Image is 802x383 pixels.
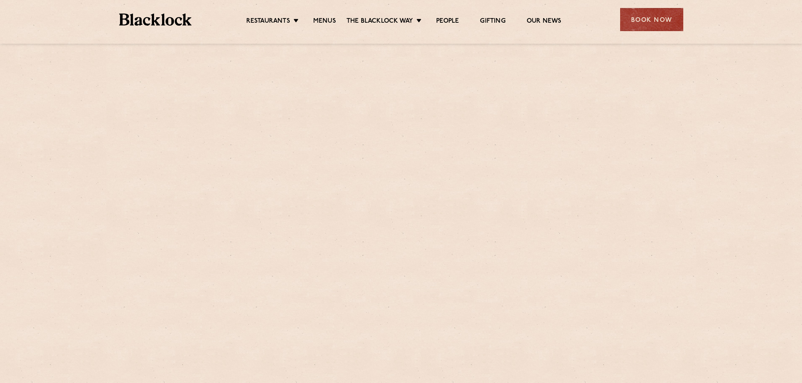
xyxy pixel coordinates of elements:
a: Restaurants [246,17,290,26]
a: The Blacklock Way [346,17,413,26]
a: People [436,17,459,26]
a: Gifting [480,17,505,26]
a: Menus [313,17,336,26]
a: Our News [527,17,562,26]
div: Book Now [620,8,683,31]
img: BL_Textured_Logo-footer-cropped.svg [119,13,192,26]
